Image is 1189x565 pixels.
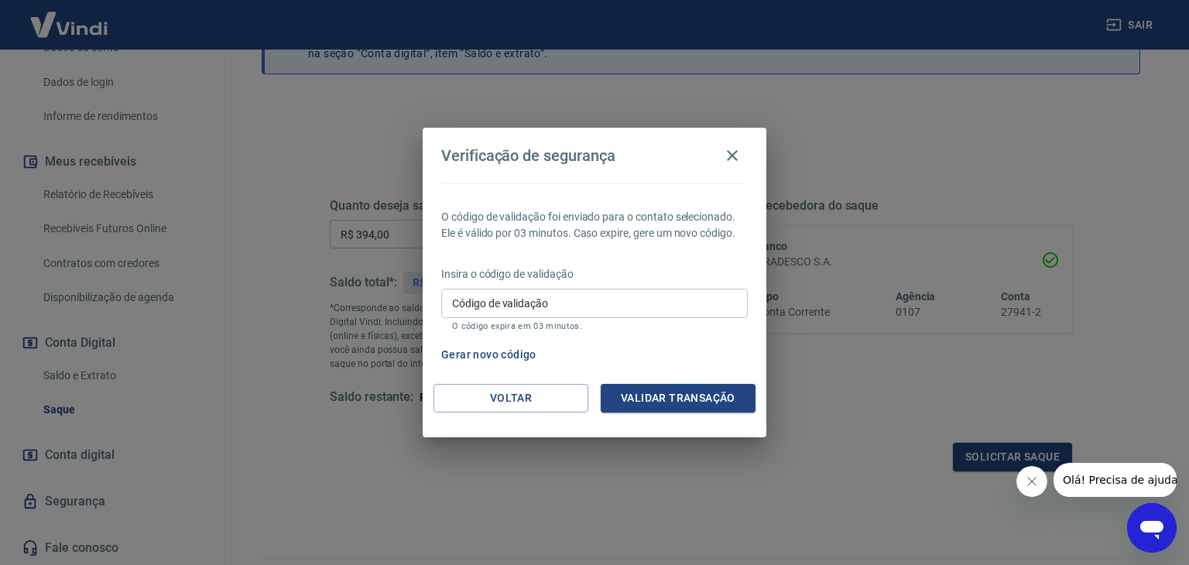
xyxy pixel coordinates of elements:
iframe: Mensagem da empresa [1054,463,1177,497]
p: O código de validação foi enviado para o contato selecionado. Ele é válido por 03 minutos. Caso e... [441,209,748,241]
iframe: Fechar mensagem [1016,466,1047,497]
button: Voltar [433,384,588,413]
h4: Verificação de segurança [441,146,615,165]
button: Validar transação [601,384,756,413]
p: Insira o código de validação [441,266,748,282]
p: O código expira em 03 minutos. [452,321,737,331]
span: Olá! Precisa de ajuda? [9,11,130,23]
iframe: Botão para abrir a janela de mensagens [1127,503,1177,553]
button: Gerar novo código [435,341,543,369]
